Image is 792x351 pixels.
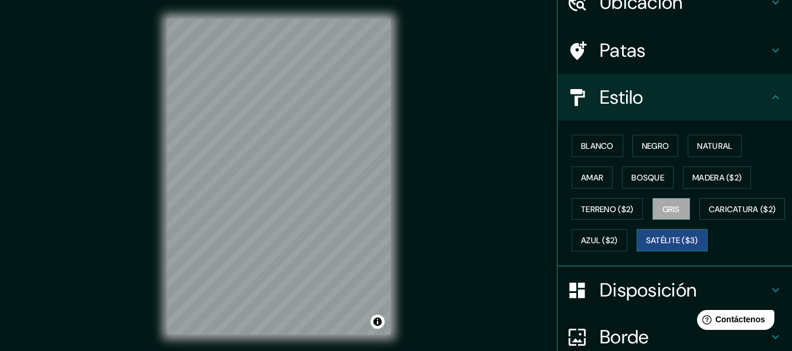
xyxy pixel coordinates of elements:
[572,198,643,220] button: Terreno ($2)
[572,166,613,189] button: Amar
[662,204,680,214] font: Gris
[697,141,732,151] font: Natural
[631,172,664,183] font: Bosque
[646,236,698,246] font: Satélite ($3)
[581,204,634,214] font: Terreno ($2)
[167,19,390,335] canvas: Mapa
[572,229,627,251] button: Azul ($2)
[600,325,649,349] font: Borde
[642,141,669,151] font: Negro
[683,166,751,189] button: Madera ($2)
[652,198,690,220] button: Gris
[581,141,614,151] font: Blanco
[709,204,776,214] font: Caricatura ($2)
[600,278,696,302] font: Disposición
[699,198,786,220] button: Caricatura ($2)
[558,27,792,74] div: Patas
[600,38,646,63] font: Patas
[692,172,742,183] font: Madera ($2)
[633,135,679,157] button: Negro
[581,172,603,183] font: Amar
[600,85,644,110] font: Estilo
[688,305,779,338] iframe: Lanzador de widgets de ayuda
[637,229,708,251] button: Satélite ($3)
[558,267,792,313] div: Disposición
[572,135,623,157] button: Blanco
[581,236,618,246] font: Azul ($2)
[558,74,792,121] div: Estilo
[622,166,674,189] button: Bosque
[370,315,385,329] button: Activar o desactivar atribución
[688,135,742,157] button: Natural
